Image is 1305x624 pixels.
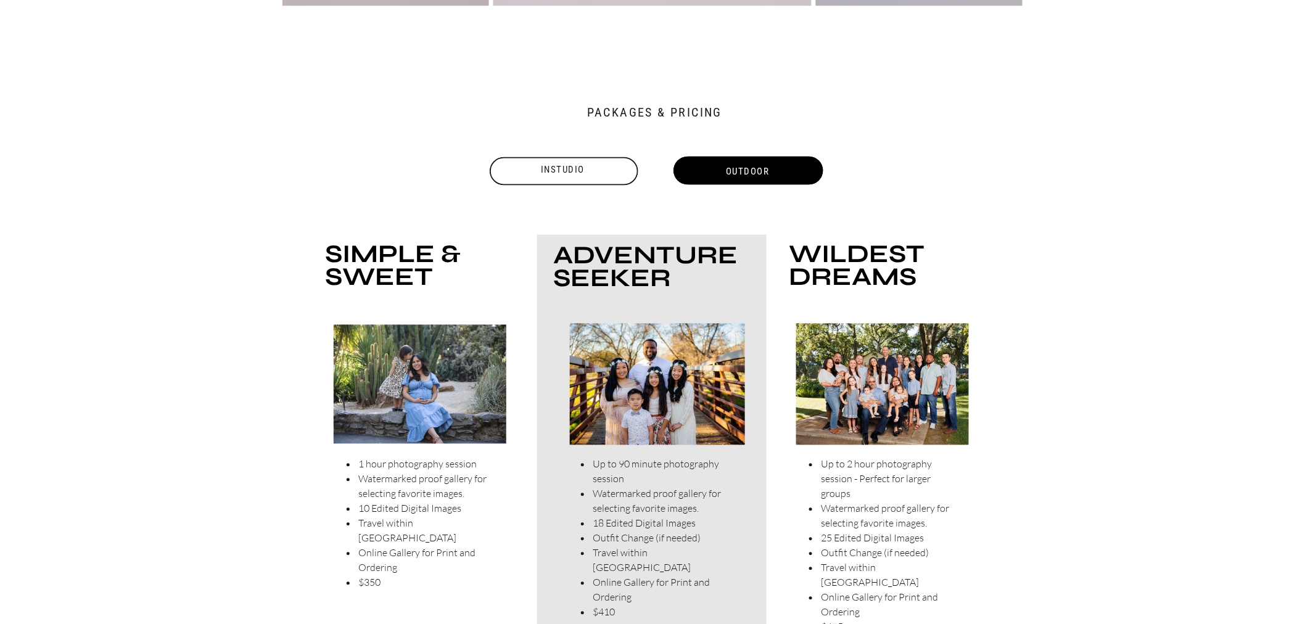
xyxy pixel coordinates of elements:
li: $350 [357,575,512,590]
li: $410 [591,605,746,620]
li: Watermarked proof gallery for selecting favorite images. [357,472,512,501]
h3: Simple & Sweet [325,244,521,313]
h2: Packages & Pricing [506,105,803,129]
a: ABOUT US [855,17,908,28]
li: Online Gallery for Print and Ordering [591,575,746,605]
li: 1 hour photography session [357,457,512,472]
li: Outfit Change (if needed) [591,531,746,546]
a: HOME [667,17,719,29]
li: Watermarked proof gallery for selecting favorite images. [820,501,960,531]
li: 10 Edited Digital Images [357,501,512,516]
li: Up to 2 hour photography session - Perfect for larger groups [820,457,960,501]
h3: Wildest Dreams [789,244,993,314]
a: PORTFOLIO & PRICING [719,17,832,28]
a: Outdoor [672,157,823,186]
li: 18 Edited Digital Images [591,516,746,531]
li: Online Gallery for Print and Ordering [357,546,512,575]
li: 25 Edited Digital Images [820,531,960,546]
li: Outfit Change (if needed) [820,546,960,560]
a: Outdoor [672,165,823,179]
h3: Adventure Seeker [553,245,749,314]
li: Up to 90 minute photography session [591,457,746,486]
a: CONTACT [921,17,972,28]
li: Travel within [GEOGRAPHIC_DATA] [591,546,746,575]
a: Instudio [487,163,638,178]
a: BLOG [977,17,1008,28]
li: Travel within [GEOGRAPHIC_DATA] [357,516,512,546]
li: Travel within [GEOGRAPHIC_DATA] [820,560,960,590]
li: Watermarked proof gallery for selecting favorite images. [591,486,746,516]
li: Online Gallery for Print and Ordering [820,590,960,620]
